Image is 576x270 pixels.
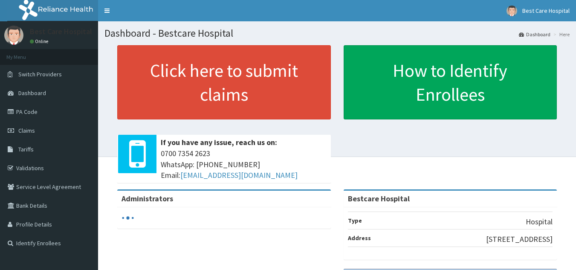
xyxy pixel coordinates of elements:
[30,38,50,44] a: Online
[551,31,570,38] li: Here
[104,28,570,39] h1: Dashboard - Bestcare Hospital
[117,45,331,119] a: Click here to submit claims
[122,212,134,224] svg: audio-loading
[348,217,362,224] b: Type
[30,28,92,35] p: Best Care Hospital
[122,194,173,203] b: Administrators
[18,89,46,97] span: Dashboard
[348,234,371,242] b: Address
[161,137,277,147] b: If you have any issue, reach us on:
[344,45,557,119] a: How to Identify Enrollees
[4,26,23,45] img: User Image
[507,6,517,16] img: User Image
[519,31,550,38] a: Dashboard
[18,145,34,153] span: Tariffs
[18,127,35,134] span: Claims
[486,234,553,245] p: [STREET_ADDRESS]
[18,70,62,78] span: Switch Providers
[348,194,410,203] strong: Bestcare Hospital
[161,148,327,181] span: 0700 7354 2623 WhatsApp: [PHONE_NUMBER] Email:
[180,170,298,180] a: [EMAIL_ADDRESS][DOMAIN_NAME]
[526,216,553,227] p: Hospital
[522,7,570,15] span: Best Care Hospital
